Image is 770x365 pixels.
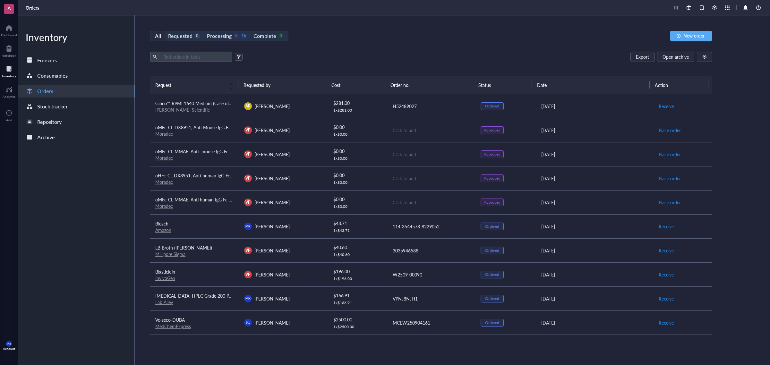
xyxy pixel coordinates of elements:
[254,271,290,278] span: [PERSON_NAME]
[155,179,173,185] a: Moradec
[160,52,230,62] input: Find orders in table
[659,175,681,182] span: Place order
[18,115,134,128] a: Repository
[1,23,17,37] a: Dashboard
[1,33,17,37] div: Dashboard
[541,295,648,302] div: [DATE]
[333,132,381,137] div: 1 x $ 0.00
[658,197,681,208] button: Place order
[241,33,246,39] div: 16
[387,94,476,118] td: H52489027
[333,276,381,281] div: 1 x $ 196.00
[473,76,532,94] th: Status
[630,52,654,62] button: Export
[245,199,250,205] span: VP
[245,272,250,277] span: VP
[7,4,11,12] span: A
[333,252,381,257] div: 1 x $ 40.60
[155,124,268,131] span: αMFc-CL-DX8951, Anti-Mouse IgG Fc-DX8951 Antibody
[155,323,191,329] a: MedChemExpress
[333,228,381,233] div: 1 x $ 43.71
[18,85,134,98] a: Orders
[541,175,648,182] div: [DATE]
[387,118,476,142] td: Click to add
[254,103,290,109] span: [PERSON_NAME]
[155,81,226,89] span: Request
[2,74,16,78] div: Inventory
[155,172,268,179] span: αHFc-CL-DX8951, Anti-human IgG Fc-DX8951 Antibody
[657,52,694,62] button: Open archive
[150,76,238,94] th: Request
[658,245,674,256] button: Receive
[2,54,16,57] div: Notebook
[18,54,134,67] a: Freezers
[650,76,708,94] th: Action
[387,190,476,214] td: Click to add
[207,31,232,40] div: Processing
[155,203,173,209] a: Moradec
[541,271,648,278] div: [DATE]
[6,118,12,122] div: Add
[155,220,168,227] span: Bleach
[333,204,381,209] div: 1 x $ 0.00
[37,87,53,96] div: Orders
[658,101,674,111] button: Receive
[245,296,250,301] span: MK
[658,318,674,328] button: Receive
[532,76,649,94] th: Date
[393,199,471,206] div: Click to add
[278,33,284,39] div: 0
[253,31,276,40] div: Complete
[3,84,15,98] a: Analytics
[194,33,200,39] div: 0
[155,148,262,155] span: αMFc-CL-MMAE, Anti- mouse IgG Fc MMAE antibody
[155,299,173,305] a: Lab Alley
[659,103,674,110] span: Receive
[541,127,648,134] div: [DATE]
[333,220,381,227] div: $ 43.71
[333,172,381,179] div: $ 0.00
[168,31,193,40] div: Requested
[333,108,381,113] div: 1 x $ 281.00
[541,247,648,254] div: [DATE]
[393,271,471,278] div: W2509-00090
[245,103,251,109] span: AR
[636,54,649,59] span: Export
[6,342,12,346] span: MK
[484,152,501,157] div: Approved
[485,272,499,277] div: Ordered
[387,310,476,335] td: MCEW250904161
[333,196,381,203] div: $ 0.00
[254,295,290,302] span: [PERSON_NAME]
[234,33,239,39] div: 5
[37,117,62,126] div: Repository
[393,103,471,110] div: H52489027
[670,31,712,41] button: New order
[333,268,381,275] div: $ 196.00
[150,31,288,41] div: segmented control
[254,151,290,157] span: [PERSON_NAME]
[658,149,681,159] button: Place order
[541,103,648,110] div: [DATE]
[333,148,381,155] div: $ 0.00
[387,286,476,310] td: VPNJ8NJH1
[333,324,381,329] div: 1 x $ 2500.00
[254,175,290,182] span: [PERSON_NAME]
[155,244,212,251] span: LB Broth ([PERSON_NAME])
[254,127,290,133] span: [PERSON_NAME]
[18,100,134,113] a: Stock tracker
[663,54,689,59] span: Open archive
[393,295,471,302] div: VPNJ8NJH1
[3,347,15,351] div: Account
[659,295,674,302] span: Receive
[683,33,705,38] span: New order
[155,317,185,323] span: Vc-seco-DUBA
[659,319,674,326] span: Receive
[155,293,312,299] span: [MEDICAL_DATA] HPLC Grade 200 Proof (100%) Non-Denatured Pure Alcohol
[485,104,499,109] div: Ordered
[333,300,381,305] div: 1 x $ 166.91
[155,227,171,233] a: Amazon
[658,125,681,135] button: Place order
[659,223,674,230] span: Receive
[155,196,261,203] span: αMFc-CL-MMAE, Anti human IgG Fc MMAE antibody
